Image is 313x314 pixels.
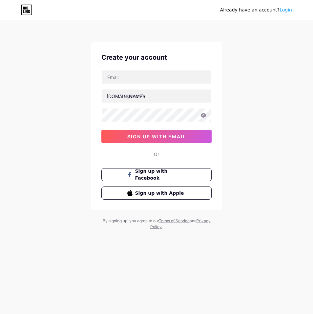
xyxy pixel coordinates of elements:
button: sign up with email [101,130,212,143]
a: Terms of Service [159,218,190,223]
div: By signing up, you agree to our and . [101,218,212,230]
button: Sign up with Apple [101,186,212,200]
div: Or [154,151,159,158]
div: Create your account [101,52,212,62]
a: Login [280,7,292,12]
span: sign up with email [127,134,186,139]
span: Sign up with Apple [135,190,186,197]
span: Sign up with Facebook [135,168,186,182]
button: Sign up with Facebook [101,168,212,181]
div: Already have an account? [220,7,292,13]
input: Email [102,70,211,84]
input: username [102,89,211,103]
div: [DOMAIN_NAME]/ [107,93,145,100]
